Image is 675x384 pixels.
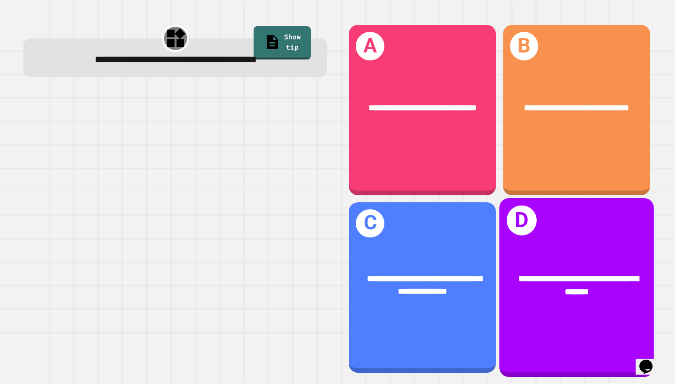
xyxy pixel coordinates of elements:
h1: A [356,32,384,60]
a: Show tip [254,26,311,59]
h1: C [356,209,384,238]
h1: D [507,205,537,235]
h1: B [510,32,539,60]
iframe: chat widget [636,347,666,375]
